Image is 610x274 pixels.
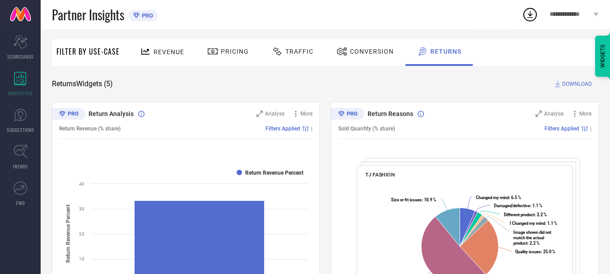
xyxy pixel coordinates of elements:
span: Analyse [265,111,284,117]
span: | [590,125,591,132]
span: Filter By Use-Case [56,46,120,57]
span: Revenue [154,48,184,56]
div: Premium [331,108,364,121]
text: 30 [79,206,84,211]
span: More [579,111,591,117]
tspan: Damaged/defective [494,203,530,208]
text: : 10.9 % [391,197,436,202]
span: Partner Insights [52,5,124,24]
span: TJ FASHION [365,172,395,178]
tspan: Changed my mind [476,195,509,200]
span: SCORECARDS [7,53,34,60]
span: Sold Quantity (% share) [338,125,395,132]
tspan: Different product [504,212,535,217]
text: : 2.2 % [504,212,547,217]
text: 20 [79,232,84,237]
span: Conversion [350,48,394,55]
span: Pricing [221,48,249,55]
text: 40 [79,181,84,186]
text: : 1.1 % [494,203,542,208]
span: PRO [140,12,153,19]
span: Filters Applied [265,125,300,132]
div: Premium [52,108,85,121]
span: Returns [430,48,461,55]
span: DOWNLOAD [562,79,592,88]
span: TRENDS [13,163,28,170]
span: More [300,111,312,117]
span: Returns Widgets ( 5 ) [52,79,113,88]
span: Return Analysis [88,110,134,117]
text: : 25.0 % [515,249,555,254]
text: : 2.2 % [513,230,551,246]
span: | [311,125,312,132]
span: FWD [16,200,25,206]
text: : 6.5 % [476,195,521,200]
svg: Zoom [535,111,542,117]
tspan: Return Revenue Percent [65,204,71,263]
span: Analyse [544,111,563,117]
text: : 1.1 % [510,221,557,226]
span: Return Revenue (% share) [59,125,121,132]
tspan: Size or fit issues [391,197,422,202]
span: WORKSPACE [8,90,33,97]
div: Open download list [522,6,538,23]
text: 10 [79,256,84,261]
text: Return Revenue Percent [245,170,303,176]
tspan: Image shown did not match the actual product [513,230,551,246]
span: Filters Applied [545,125,579,132]
tspan: Quality issues [515,249,541,254]
span: Return Reasons [368,110,413,117]
tspan: I Changed my mind [510,221,545,226]
svg: Zoom [256,111,263,117]
span: Traffic [285,48,313,55]
span: SUGGESTIONS [7,126,34,133]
